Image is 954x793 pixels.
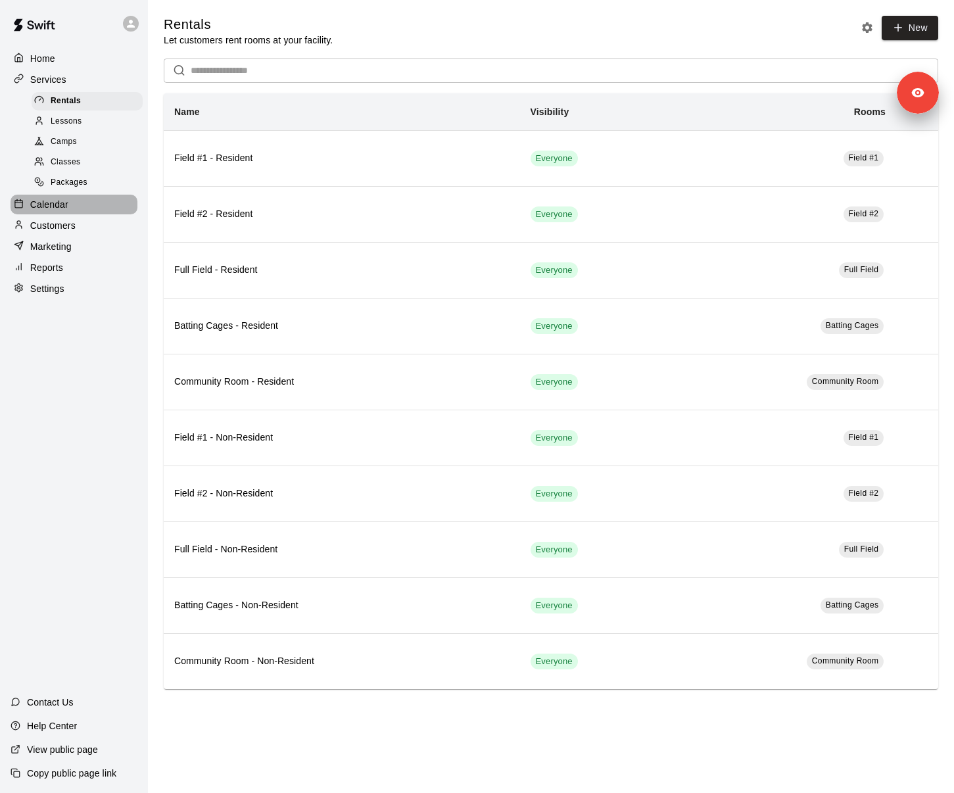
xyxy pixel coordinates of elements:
[30,282,64,295] p: Settings
[51,156,80,169] span: Classes
[531,656,578,668] span: Everyone
[32,111,148,132] a: Lessons
[826,600,879,610] span: Batting Cages
[812,377,879,386] span: Community Room
[531,376,578,389] span: Everyone
[174,375,510,389] h6: Community Room - Resident
[30,198,68,211] p: Calendar
[844,265,879,274] span: Full Field
[854,107,886,117] b: Rooms
[51,95,81,108] span: Rentals
[531,208,578,221] span: Everyone
[30,52,55,65] p: Home
[531,542,578,558] div: This service is visible to all of your customers
[174,319,510,333] h6: Batting Cages - Resident
[174,263,510,277] h6: Full Field - Resident
[174,598,510,613] h6: Batting Cages - Non-Resident
[531,432,578,445] span: Everyone
[174,654,510,669] h6: Community Room - Non-Resident
[32,153,148,173] a: Classes
[531,600,578,612] span: Everyone
[32,91,148,111] a: Rentals
[531,430,578,446] div: This service is visible to all of your customers
[27,719,77,733] p: Help Center
[849,433,879,442] span: Field #1
[531,320,578,333] span: Everyone
[164,16,333,34] h5: Rentals
[174,542,510,557] h6: Full Field - Non-Resident
[27,767,116,780] p: Copy public page link
[812,656,879,665] span: Community Room
[174,107,200,117] b: Name
[849,153,879,162] span: Field #1
[531,318,578,334] div: This service is visible to all of your customers
[32,112,143,131] div: Lessons
[531,262,578,278] div: This service is visible to all of your customers
[164,93,938,689] table: simple table
[844,544,879,554] span: Full Field
[849,489,879,498] span: Field #2
[857,18,877,37] button: Rental settings
[174,151,510,166] h6: Field #1 - Resident
[11,279,137,299] a: Settings
[531,107,569,117] b: Visibility
[164,34,333,47] p: Let customers rent rooms at your facility.
[32,133,143,151] div: Camps
[27,696,74,709] p: Contact Us
[51,135,77,149] span: Camps
[531,598,578,613] div: This service is visible to all of your customers
[11,49,137,68] a: Home
[27,743,98,756] p: View public page
[531,654,578,669] div: This service is visible to all of your customers
[51,176,87,189] span: Packages
[30,73,66,86] p: Services
[849,209,879,218] span: Field #2
[531,486,578,502] div: This service is visible to all of your customers
[531,374,578,390] div: This service is visible to all of your customers
[32,153,143,172] div: Classes
[11,237,137,256] a: Marketing
[32,174,143,192] div: Packages
[174,431,510,445] h6: Field #1 - Non-Resident
[51,115,82,128] span: Lessons
[882,16,938,40] a: New
[174,487,510,501] h6: Field #2 - Non-Resident
[826,321,879,330] span: Batting Cages
[531,153,578,165] span: Everyone
[531,488,578,500] span: Everyone
[531,206,578,222] div: This service is visible to all of your customers
[30,240,72,253] p: Marketing
[531,151,578,166] div: This service is visible to all of your customers
[11,258,137,277] a: Reports
[174,207,510,222] h6: Field #2 - Resident
[30,219,76,232] p: Customers
[531,544,578,556] span: Everyone
[531,264,578,277] span: Everyone
[11,195,137,214] a: Calendar
[32,173,148,193] a: Packages
[30,261,63,274] p: Reports
[11,70,137,89] a: Services
[11,216,137,235] a: Customers
[32,92,143,110] div: Rentals
[32,132,148,153] a: Camps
